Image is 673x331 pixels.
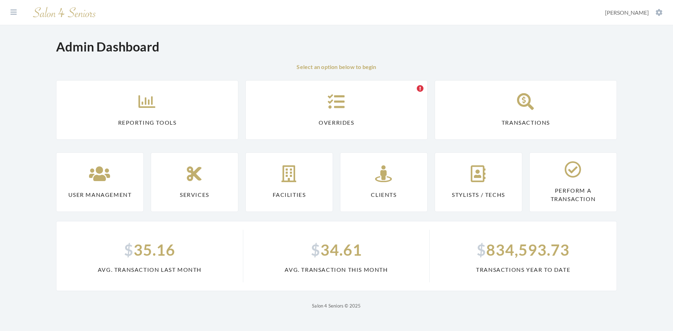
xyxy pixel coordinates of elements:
a: Perform a Transaction [529,152,617,212]
img: Salon 4 Seniors [29,4,100,21]
a: Facilities [245,152,333,212]
a: Services [151,152,238,212]
span: [PERSON_NAME] [605,9,649,16]
a: User Management [56,152,144,212]
span: Avg. Transaction Last Month [65,266,234,274]
a: Reporting Tools [56,80,238,140]
button: [PERSON_NAME] [603,9,665,16]
a: Overrides [245,80,428,140]
span: Transactions Year To Date [438,266,608,274]
a: Clients [340,152,428,212]
span: Avg. Transaction This Month [252,266,421,274]
a: Transactions [435,80,617,140]
p: Salon 4 Seniors © 2025 [56,302,617,310]
a: Stylists / Techs [435,152,522,212]
span: 34.61 [252,238,421,261]
span: 35.16 [65,238,234,261]
h1: Admin Dashboard [56,39,159,54]
p: Select an option below to begin [56,63,617,71]
span: 834,593.73 [438,238,608,261]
